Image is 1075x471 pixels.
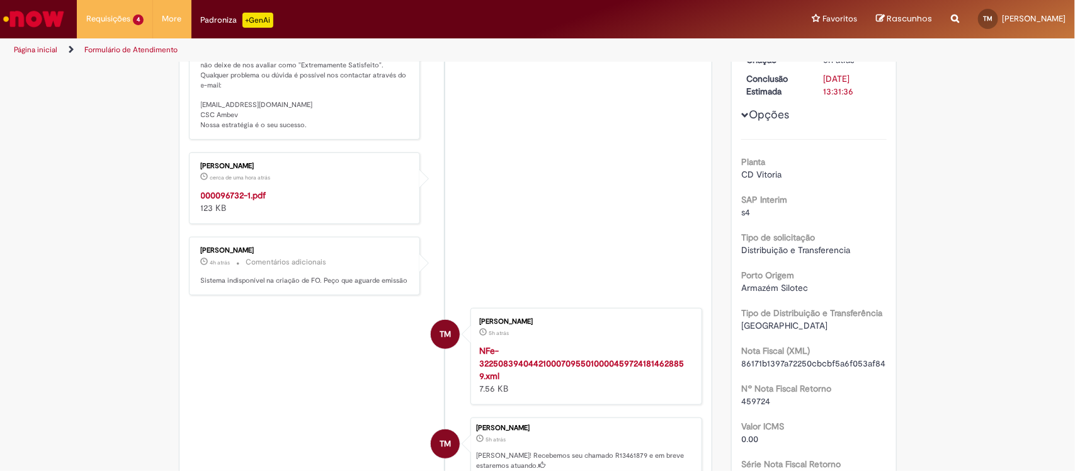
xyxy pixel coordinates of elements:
[476,424,695,432] div: [PERSON_NAME]
[1,6,66,31] img: ServiceNow
[201,190,266,201] a: 000096732-1.pdf
[822,13,857,25] span: Favoritos
[741,383,831,394] b: Nº Nota Fiscal Retorno
[741,395,770,407] span: 459724
[201,189,411,214] div: 123 KB
[984,14,993,23] span: TM
[741,458,841,470] b: Série Nota Fiscal Retorno
[741,169,782,180] span: CD Vitoria
[741,421,784,432] b: Valor ICMS
[824,54,855,65] time: 29/08/2025 11:31:33
[246,257,327,268] small: Comentários adicionais
[741,232,815,243] b: Tipo de solicitação
[824,54,855,65] span: 5h atrás
[479,318,689,326] div: [PERSON_NAME]
[201,13,273,28] div: Padroniza
[486,436,506,443] span: 5h atrás
[210,174,271,181] time: 29/08/2025 15:02:31
[86,13,130,25] span: Requisições
[741,320,828,331] span: [GEOGRAPHIC_DATA]
[479,344,689,395] div: 7.56 KB
[210,259,230,266] span: 4h atrás
[162,13,182,25] span: More
[210,174,271,181] span: cerca de uma hora atrás
[133,14,144,25] span: 4
[201,247,411,254] div: [PERSON_NAME]
[741,433,758,445] span: 0.00
[440,429,451,459] span: TM
[824,72,882,98] div: [DATE] 13:31:36
[440,319,451,349] span: TM
[201,3,411,130] p: Olá Seu chamado foi encerrado. Poderia nos avaliar e deixar seus comentários? Adoraríamos ouvir o...
[486,436,506,443] time: 29/08/2025 11:31:33
[741,156,765,167] b: Planta
[741,207,750,218] span: s4
[887,13,932,25] span: Rascunhos
[741,358,885,369] span: 86171b1397a72250cbcbf5a6f053af84
[489,329,509,337] time: 29/08/2025 11:29:46
[741,307,882,319] b: Tipo de Distribuição e Transferência
[14,45,57,55] a: Página inicial
[741,345,810,356] b: Nota Fiscal (XML)
[741,194,787,205] b: SAP Interim
[476,451,695,470] p: [PERSON_NAME]! Recebemos seu chamado R13461879 e em breve estaremos atuando.
[84,45,178,55] a: Formulário de Atendimento
[489,329,509,337] span: 5h atrás
[1002,13,1066,24] span: [PERSON_NAME]
[741,282,808,293] span: Armazém Silotec
[431,320,460,349] div: TIAGO MENEGUELLI
[741,244,850,256] span: Distribuição e Transferencia
[201,276,411,286] p: Sistema indisponível na criação de FO. Peço que aguarde emissão
[201,162,411,170] div: [PERSON_NAME]
[737,72,814,98] dt: Conclusão Estimada
[431,429,460,458] div: TIAGO MENEGUELLI
[876,13,932,25] a: Rascunhos
[479,345,684,382] a: NFe-32250839404421000709550100004597241814628859.xml
[210,259,230,266] time: 29/08/2025 12:28:07
[9,38,707,62] ul: Trilhas de página
[242,13,273,28] p: +GenAi
[741,270,794,281] b: Porto Origem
